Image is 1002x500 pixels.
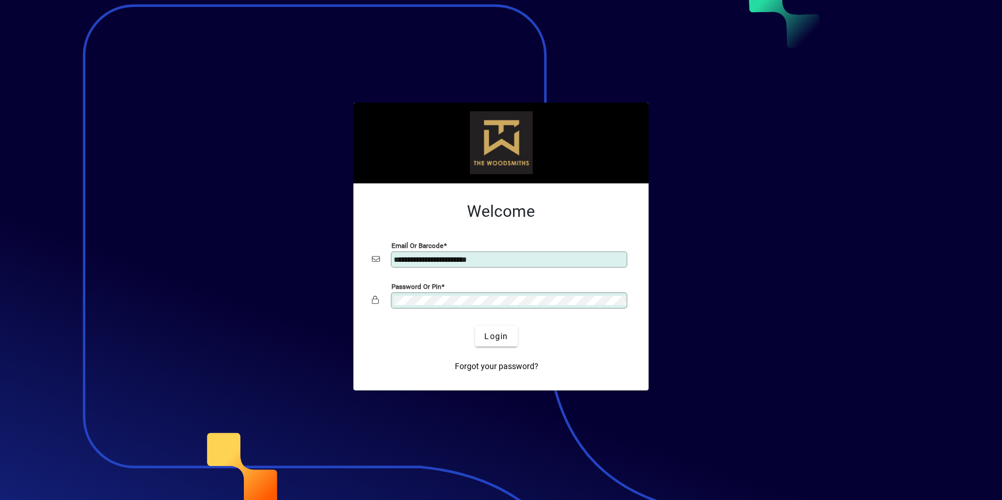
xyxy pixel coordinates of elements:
[372,202,630,221] h2: Welcome
[475,326,517,347] button: Login
[391,242,443,250] mat-label: Email or Barcode
[391,283,441,291] mat-label: Password or Pin
[484,330,508,343] span: Login
[455,360,538,373] span: Forgot your password?
[450,356,543,377] a: Forgot your password?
